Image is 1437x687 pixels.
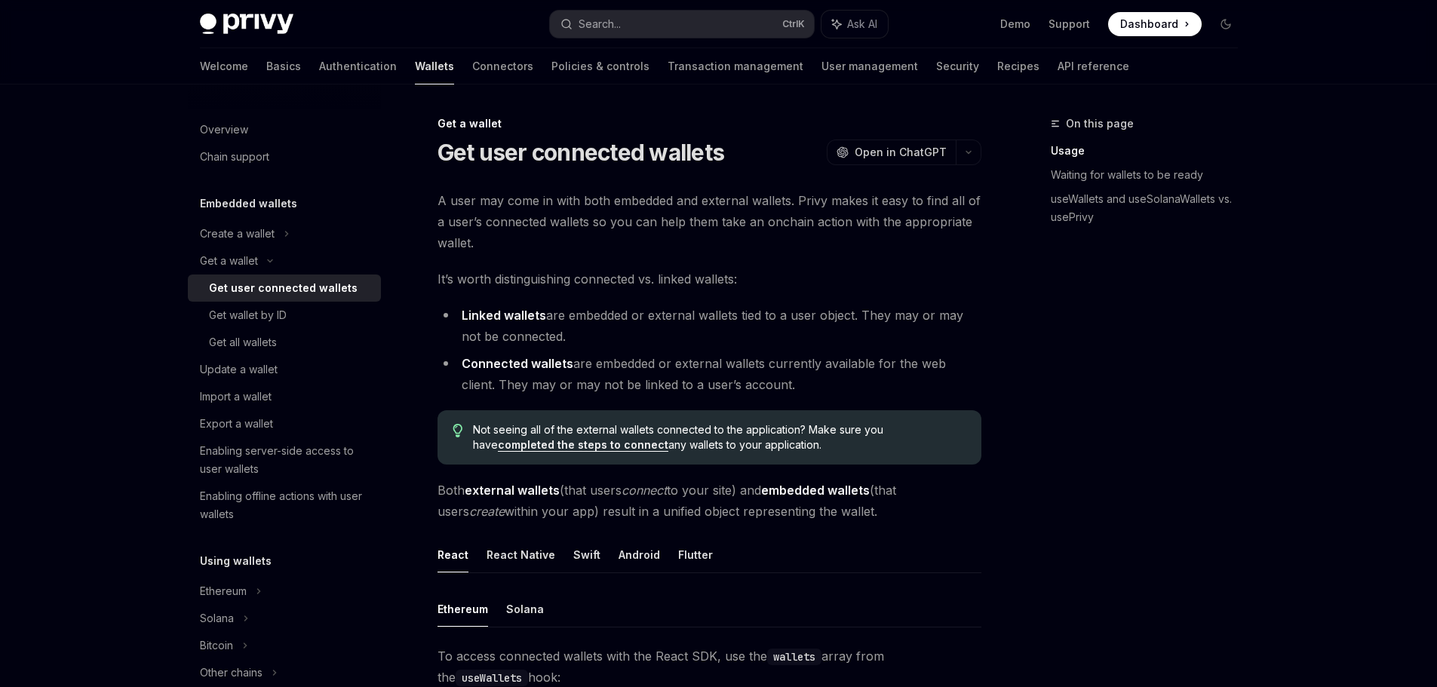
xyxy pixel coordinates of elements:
a: Get wallet by ID [188,302,381,329]
a: Demo [1000,17,1030,32]
div: Enabling offline actions with user wallets [200,487,372,523]
img: dark logo [200,14,293,35]
div: Search... [579,15,621,33]
a: Basics [266,48,301,84]
button: Solana [506,591,544,627]
div: Enabling server-side access to user wallets [200,442,372,478]
div: Update a wallet [200,360,278,379]
button: Ethereum [438,591,488,627]
a: Wallets [415,48,454,84]
div: Get wallet by ID [209,306,287,324]
a: Waiting for wallets to be ready [1051,163,1250,187]
button: Search...CtrlK [550,11,814,38]
a: useWallets and useSolanaWallets vs. usePrivy [1051,187,1250,229]
h5: Using wallets [200,552,272,570]
svg: Tip [453,424,463,437]
strong: Linked wallets [462,308,546,323]
strong: embedded wallets [761,483,870,498]
a: Update a wallet [188,356,381,383]
a: Recipes [997,48,1039,84]
a: Usage [1051,139,1250,163]
a: Security [936,48,979,84]
button: Open in ChatGPT [827,140,956,165]
button: Toggle dark mode [1214,12,1238,36]
a: Authentication [319,48,397,84]
button: Ask AI [821,11,888,38]
em: connect [622,483,667,498]
div: Solana [200,609,234,627]
span: Ctrl K [782,18,805,30]
div: Ethereum [200,582,247,600]
em: create [469,504,505,519]
a: Support [1049,17,1090,32]
button: Android [619,537,660,572]
a: API reference [1058,48,1129,84]
li: are embedded or external wallets currently available for the web client. They may or may not be l... [438,353,981,395]
span: It’s worth distinguishing connected vs. linked wallets: [438,268,981,290]
div: Chain support [200,148,269,166]
a: Import a wallet [188,383,381,410]
a: Policies & controls [551,48,649,84]
a: Get user connected wallets [188,274,381,302]
a: Get all wallets [188,329,381,356]
a: User management [821,48,918,84]
button: Swift [573,537,600,572]
div: Get user connected wallets [209,279,358,297]
div: Create a wallet [200,225,275,243]
div: Get all wallets [209,333,277,351]
h5: Embedded wallets [200,195,297,213]
span: Ask AI [847,17,877,32]
strong: Connected wallets [462,356,573,371]
div: Import a wallet [200,388,272,406]
span: A user may come in with both embedded and external wallets. Privy makes it easy to find all of a ... [438,190,981,253]
a: Dashboard [1108,12,1202,36]
span: Not seeing all of the external wallets connected to the application? Make sure you have any walle... [473,422,966,452]
div: Get a wallet [438,116,981,131]
div: Export a wallet [200,415,273,433]
span: Both (that users to your site) and (that users within your app) result in a unified object repres... [438,480,981,522]
a: Overview [188,116,381,143]
div: Other chains [200,664,263,682]
span: On this page [1066,115,1134,133]
button: React [438,537,468,572]
code: useWallets [456,670,528,686]
div: Overview [200,121,248,139]
button: Flutter [678,537,713,572]
a: Enabling server-side access to user wallets [188,437,381,483]
h1: Get user connected wallets [438,139,725,166]
strong: external wallets [465,483,560,498]
div: Bitcoin [200,636,233,655]
span: Dashboard [1120,17,1178,32]
span: Open in ChatGPT [855,145,947,160]
code: wallets [767,649,821,665]
a: Welcome [200,48,248,84]
li: are embedded or external wallets tied to a user object. They may or may not be connected. [438,305,981,347]
a: Transaction management [668,48,803,84]
a: completed the steps to connect [498,438,668,452]
a: Connectors [472,48,533,84]
a: Chain support [188,143,381,170]
div: Get a wallet [200,252,258,270]
a: Export a wallet [188,410,381,437]
button: React Native [487,537,555,572]
a: Enabling offline actions with user wallets [188,483,381,528]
